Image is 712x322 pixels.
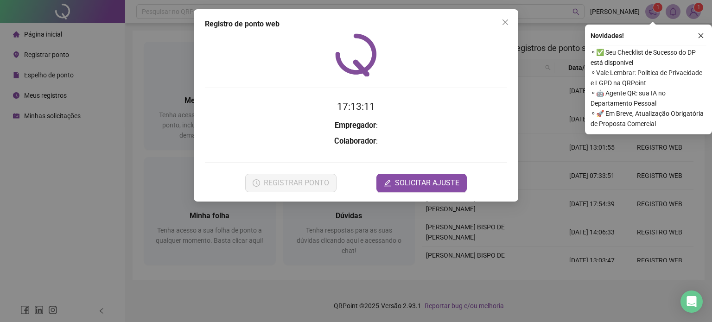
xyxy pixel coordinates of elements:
[205,120,507,132] h3: :
[502,19,509,26] span: close
[337,101,375,112] time: 17:13:11
[205,135,507,147] h3: :
[245,174,337,192] button: REGISTRAR PONTO
[395,177,459,189] span: SOLICITAR AJUSTE
[698,32,704,39] span: close
[205,19,507,30] div: Registro de ponto web
[591,88,706,108] span: ⚬ 🤖 Agente QR: sua IA no Departamento Pessoal
[591,47,706,68] span: ⚬ ✅ Seu Checklist de Sucesso do DP está disponível
[334,137,376,145] strong: Colaborador
[335,121,376,130] strong: Empregador
[591,108,706,129] span: ⚬ 🚀 Em Breve, Atualização Obrigatória de Proposta Comercial
[680,290,703,313] div: Open Intercom Messenger
[591,68,706,88] span: ⚬ Vale Lembrar: Política de Privacidade e LGPD na QRPoint
[335,33,377,76] img: QRPoint
[591,31,624,41] span: Novidades !
[384,179,391,187] span: edit
[498,15,513,30] button: Close
[376,174,467,192] button: editSOLICITAR AJUSTE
